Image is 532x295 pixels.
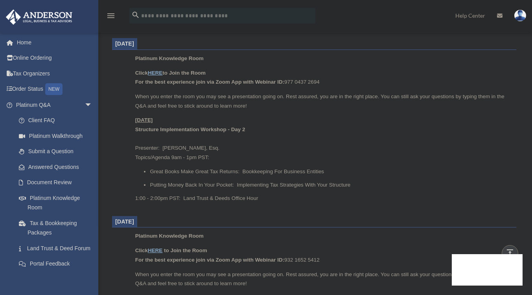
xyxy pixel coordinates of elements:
a: Platinum Knowledge Room [11,190,100,215]
b: Structure Implementation Workshop - Day 2 [135,126,245,132]
a: Answered Questions [11,159,104,175]
i: vertical_align_top [505,248,515,258]
a: HERE [148,247,162,253]
a: menu [106,14,116,20]
li: Putting Money Back In Your Pocket: Implementing Tax Strategies With Your Structure [150,180,511,190]
img: User Pic [514,10,526,21]
a: Order StatusNEW [6,81,104,97]
div: NEW [45,83,63,95]
p: Presenter: [PERSON_NAME], Esq. Topics/Agenda 9am - 1pm PST: [135,115,511,162]
li: Great Books Make Great Tax Returns: Bookkeeping For Business Entities [150,167,511,176]
a: Submit a Question [11,144,104,159]
a: Land Trust & Deed Forum [11,240,104,256]
a: Platinum Walkthrough [11,128,104,144]
u: [DATE] [135,117,153,123]
span: Platinum Knowledge Room [135,55,204,61]
i: search [131,11,140,19]
a: vertical_align_top [502,245,518,262]
a: HERE [148,70,162,76]
p: When you enter the room you may see a presentation going on. Rest assured, you are in the right p... [135,270,511,288]
a: Tax & Bookkeeping Packages [11,215,104,240]
b: Click to Join the Room [135,70,206,76]
p: 932 1652 5412 [135,246,511,264]
span: [DATE] [115,40,134,47]
p: 977 0437 2694 [135,68,511,87]
b: to Join the Room [164,247,207,253]
a: Portal Feedback [11,256,104,272]
span: Platinum Knowledge Room [135,233,204,239]
a: Document Review [11,175,104,191]
span: arrow_drop_down [85,97,100,113]
a: Client FAQ [11,113,104,128]
b: For the best experience join via Zoom App with Webinar ID: [135,79,284,85]
img: Anderson Advisors Platinum Portal [4,9,75,25]
a: Home [6,35,104,50]
a: Online Ordering [6,50,104,66]
i: menu [106,11,116,20]
b: For the best experience join via Zoom App with Webinar ID: [135,257,284,263]
b: Click [135,247,164,253]
a: Tax Organizers [6,66,104,81]
p: 1:00 - 2:00pm PST: Land Trust & Deeds Office Hour [135,194,511,203]
p: When you enter the room you may see a presentation going on. Rest assured, you are in the right p... [135,92,511,110]
span: [DATE] [115,218,134,225]
a: Platinum Q&Aarrow_drop_down [6,97,104,113]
